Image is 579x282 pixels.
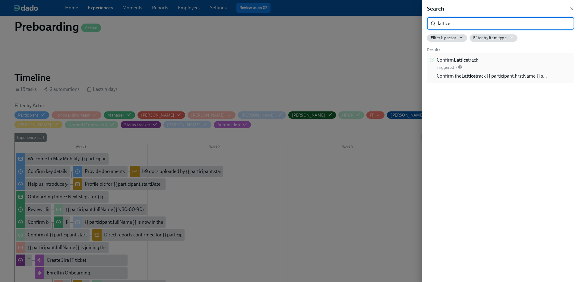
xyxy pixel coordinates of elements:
[461,73,476,79] strong: Lattice
[427,34,467,42] button: Filter by actor
[437,73,547,79] span: Confirm the track {{ participant.firstName }} s…
[437,57,478,63] span: Confirm track
[429,57,434,64] div: Task for HRBP
[427,47,440,53] span: Results
[454,57,468,63] strong: Lattice
[431,35,456,41] span: Filter by actor
[470,34,517,42] button: Filter by item type
[458,65,462,70] span: Slack
[473,35,507,41] span: Filter by item type
[427,5,444,13] h5: Search
[455,65,457,70] div: •
[437,65,454,70] div: Triggered
[427,53,574,83] div: ConfirmLatticetrackTriggered•Confirm theLatticetrack {{ participant.firstName }} s…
